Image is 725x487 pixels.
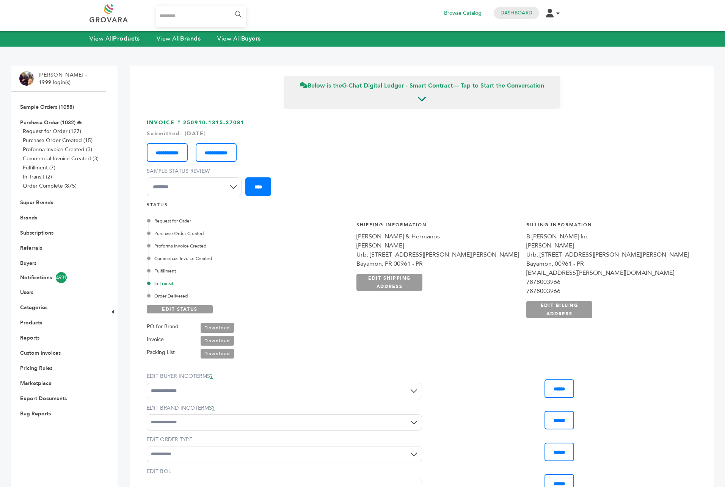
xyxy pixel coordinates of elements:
[113,34,140,43] strong: Products
[23,137,93,144] a: Purchase Order Created (15)
[23,128,81,135] a: Request for Order (127)
[20,349,61,357] a: Custom Invoices
[149,268,339,274] div: Fulfillment
[149,293,339,299] div: Order Delivered
[156,6,246,27] input: Search...
[56,272,67,283] span: 4931
[20,214,37,221] a: Brands
[210,373,213,380] a: ?
[20,410,51,417] a: Bug Reports
[526,301,592,318] a: EDIT BILLING ADDRESS
[20,119,75,126] a: Purchase Order (1032)
[20,199,53,206] a: Super Brands
[149,255,339,262] div: Commercial Invoice Created
[39,71,89,86] li: [PERSON_NAME] - 1999 login(s)
[149,243,339,249] div: Proforma Invoice Created
[147,468,422,475] label: EDIT BOL
[23,164,55,171] a: Fulfillment (7)
[356,274,422,291] a: EDIT SHIPPING ADDRESS
[526,268,689,277] div: [EMAIL_ADDRESS][PERSON_NAME][DOMAIN_NAME]
[20,380,52,387] a: Marketplace
[157,34,201,43] a: View AllBrands
[201,323,234,333] a: Download
[147,202,697,212] h4: STATUS
[526,250,689,259] div: Urb. [STREET_ADDRESS][PERSON_NAME][PERSON_NAME]
[201,336,234,346] a: Download
[526,277,689,287] div: 7878003966
[501,9,532,16] a: Dashboard
[356,222,519,232] h4: Shipping Information
[20,289,33,296] a: Users
[147,335,164,344] label: Invoice
[20,319,42,326] a: Products
[180,34,201,43] strong: Brands
[147,130,697,138] div: Submitted: [DATE]
[20,229,53,236] a: Subscriptions
[147,373,422,380] label: EDIT BUYER INCOTERMS
[147,322,179,331] label: PO for Brand
[20,272,97,283] a: Notifications4931
[23,182,77,189] a: Order Complete (875)
[356,259,519,268] div: Bayamon, PR 00961 - PR
[89,34,140,43] a: View AllProducts
[356,241,519,250] div: [PERSON_NAME]
[356,232,519,241] div: [PERSON_NAME] & Hermanos
[147,348,175,357] label: Packing List
[147,436,422,443] label: EDIT ORDER TYPE
[147,404,422,412] label: EDIT BRAND INCOTERMS
[149,230,339,237] div: Purchase Order Created
[20,334,39,341] a: Reports
[20,103,74,111] a: Sample Orders (1058)
[149,280,339,287] div: In-Transit
[526,222,689,232] h4: Billing Information
[217,34,261,43] a: View AllBuyers
[342,81,453,90] strong: G-Chat Digital Ledger - Smart Contract
[241,34,261,43] strong: Buyers
[526,259,689,268] div: Bayamon, 00961 - PR
[20,244,42,252] a: Referrals
[212,404,215,412] a: ?
[201,349,234,359] a: Download
[23,173,52,180] a: In-Transit (2)
[356,250,519,259] div: Urb. [STREET_ADDRESS][PERSON_NAME][PERSON_NAME]
[444,9,482,17] a: Browse Catalog
[147,168,245,175] label: Sample Status Review
[147,305,213,313] a: EDIT STATUS
[526,232,689,241] div: B [PERSON_NAME] Inc
[20,365,52,372] a: Pricing Rules
[300,81,544,90] span: Below is the — Tap to Start the Conversation
[526,287,689,296] div: 7878003966
[20,260,36,267] a: Buyers
[20,304,47,311] a: Categories
[20,395,67,402] a: Export Documents
[526,241,689,250] div: [PERSON_NAME]
[149,218,339,224] div: Request for Order
[23,155,99,162] a: Commercial Invoice Created (3)
[23,146,92,153] a: Proforma Invoice Created (3)
[147,119,697,202] h3: INVOICE # 250910-1315-37081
